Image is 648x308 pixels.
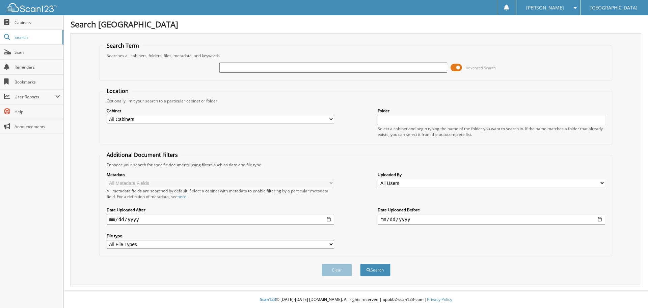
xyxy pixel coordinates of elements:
span: Reminders [15,64,60,70]
h1: Search [GEOGRAPHIC_DATA] [71,19,641,30]
legend: Additional Document Filters [103,151,181,159]
label: Folder [378,108,605,114]
div: Select a cabinet and begin typing the name of the folder you want to search in. If the name match... [378,126,605,137]
span: [GEOGRAPHIC_DATA] [590,6,638,10]
div: Optionally limit your search to a particular cabinet or folder [103,98,609,104]
label: Date Uploaded After [107,207,334,213]
span: Bookmarks [15,79,60,85]
input: end [378,214,605,225]
legend: Location [103,87,132,95]
label: Uploaded By [378,172,605,177]
div: Searches all cabinets, folders, files, metadata, and keywords [103,53,609,58]
span: Scan123 [260,297,276,302]
span: Help [15,109,60,115]
a: here [178,194,186,199]
legend: Search Term [103,42,142,49]
label: Cabinet [107,108,334,114]
span: Cabinets [15,20,60,25]
label: Metadata [107,172,334,177]
span: [PERSON_NAME] [526,6,564,10]
label: Date Uploaded Before [378,207,605,213]
a: Privacy Policy [427,297,452,302]
label: File type [107,233,334,239]
span: Advanced Search [466,65,496,70]
span: Scan [15,49,60,55]
span: Announcements [15,124,60,129]
div: Enhance your search for specific documents using filters such as date and file type. [103,162,609,168]
div: All metadata fields are searched by default. Select a cabinet with metadata to enable filtering b... [107,188,334,199]
div: © [DATE]-[DATE] [DOMAIN_NAME]. All rights reserved | appb02-scan123-com | [64,291,648,308]
button: Search [360,264,390,276]
input: start [107,214,334,225]
span: Search [15,34,59,40]
button: Clear [322,264,352,276]
span: User Reports [15,94,55,100]
img: scan123-logo-white.svg [7,3,57,12]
